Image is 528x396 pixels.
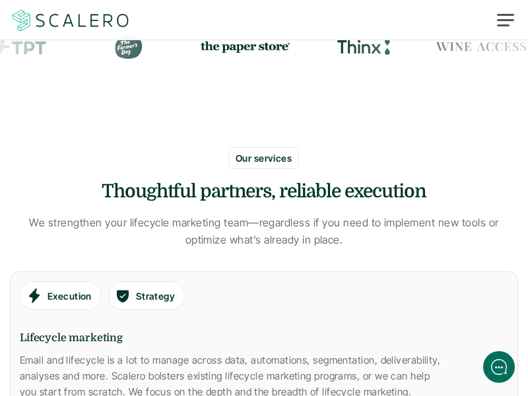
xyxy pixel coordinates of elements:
[66,179,462,205] h2: Thoughtful partners, reliable execution
[317,35,409,59] div: Thinx
[20,88,244,151] h2: Let us know if we can help with lifecycle marketing.
[82,35,174,59] div: The Farmer's Dog
[110,311,167,319] span: We run on Gist
[20,330,416,346] h6: Lifecycle marketing
[483,351,515,383] iframe: gist-messenger-bubble-iframe
[136,288,175,302] p: Strategy
[435,35,526,59] div: Wine Access
[10,214,518,248] p: We strengthen your lifecycle marketing team—regardless if you need to implement new tools or opti...
[200,39,291,55] img: the paper store
[236,151,292,165] p: Our services
[20,64,244,85] h1: Hi! Welcome to Scalero.
[10,9,131,32] a: Scalero company logo
[10,8,131,33] img: Scalero company logo
[20,175,244,201] button: New conversation
[48,288,92,302] p: Execution
[85,183,158,193] span: New conversation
